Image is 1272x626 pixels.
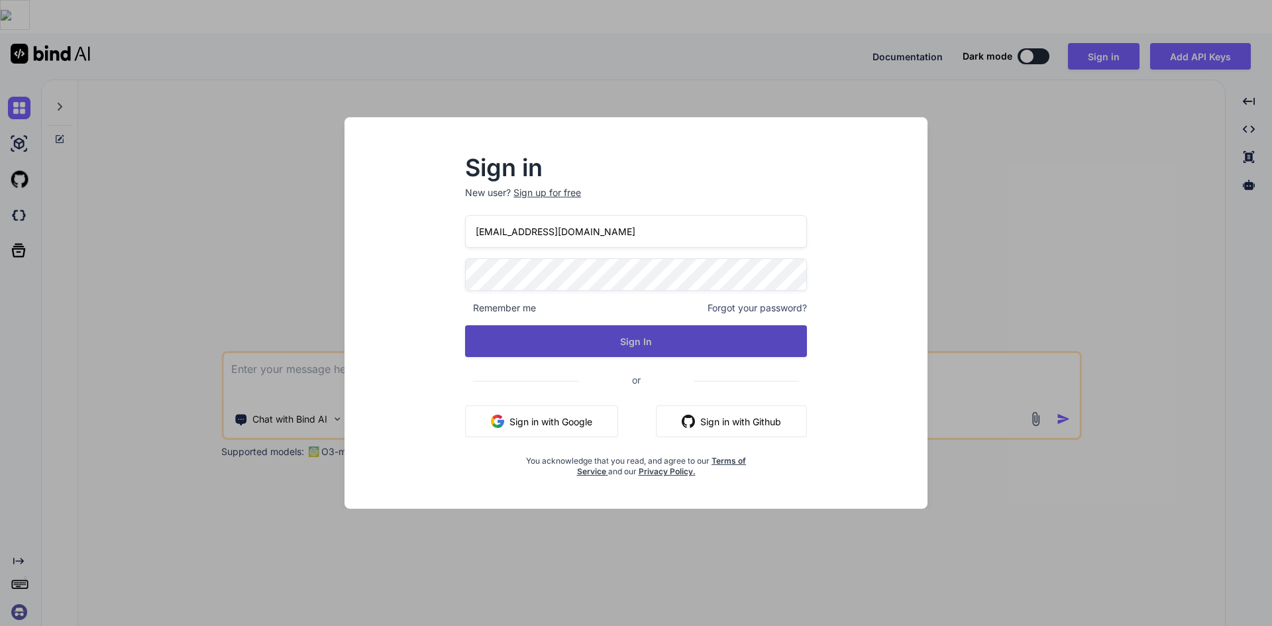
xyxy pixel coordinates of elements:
h2: Sign in [465,157,807,178]
img: github [682,415,695,428]
div: Sign up for free [513,186,581,199]
a: Terms of Service [577,456,747,476]
span: Forgot your password? [708,301,807,315]
a: Privacy Policy. [639,466,696,476]
button: Sign in with Google [465,405,618,437]
p: New user? [465,186,807,215]
img: google [491,415,504,428]
input: Login or Email [465,215,807,248]
button: Sign In [465,325,807,357]
span: Remember me [465,301,536,315]
button: Sign in with Github [656,405,807,437]
div: You acknowledge that you read, and agree to our and our [522,448,750,477]
span: or [579,364,694,396]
